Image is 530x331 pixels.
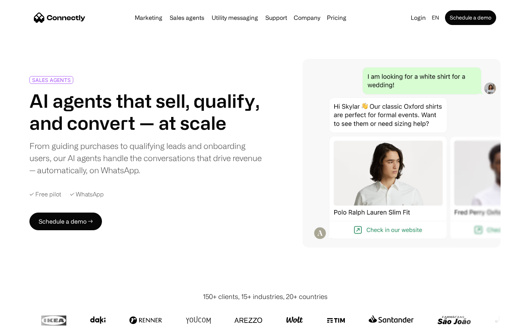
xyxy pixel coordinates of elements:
[7,317,44,328] aside: Language selected: English
[29,140,262,176] div: From guiding purchases to qualifying leads and onboarding users, our AI agents handle the convers...
[32,77,71,83] div: SALES AGENTS
[408,13,429,23] a: Login
[29,90,262,134] h1: AI agents that sell, qualify, and convert — at scale
[15,318,44,328] ul: Language list
[29,213,102,230] a: Schedule a demo →
[324,15,349,21] a: Pricing
[29,191,61,198] div: ✓ Free pilot
[209,15,261,21] a: Utility messaging
[132,15,165,21] a: Marketing
[70,191,104,198] div: ✓ WhatsApp
[167,15,207,21] a: Sales agents
[294,13,320,23] div: Company
[432,13,439,23] div: en
[262,15,290,21] a: Support
[445,10,496,25] a: Schedule a demo
[203,292,328,302] div: 150+ clients, 15+ industries, 20+ countries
